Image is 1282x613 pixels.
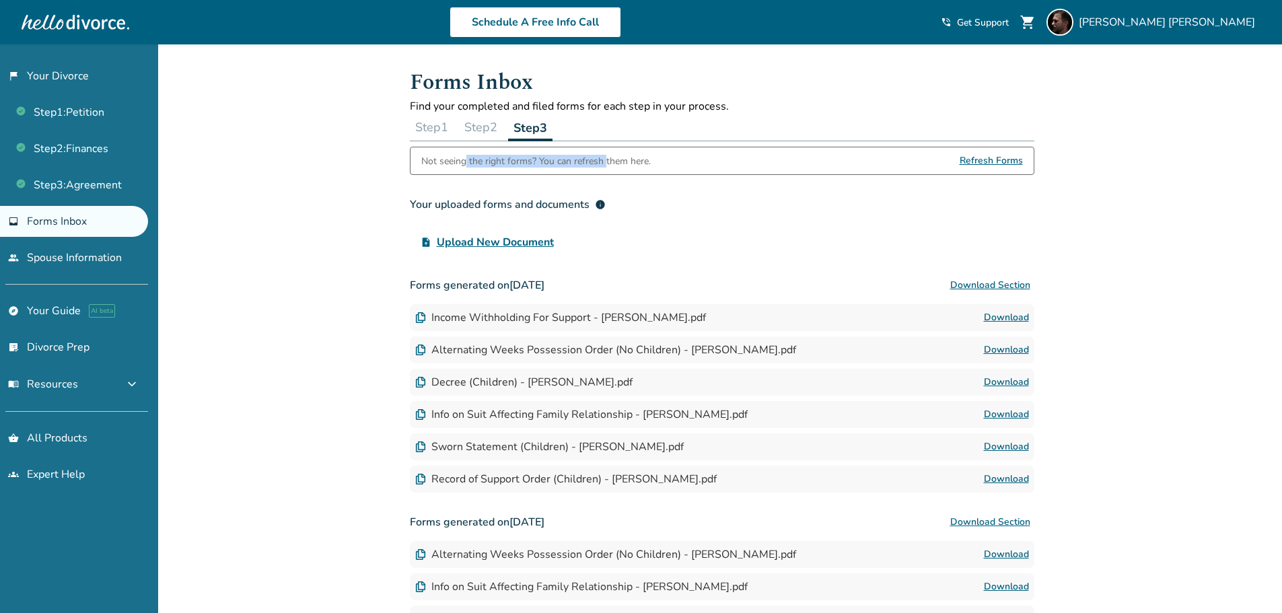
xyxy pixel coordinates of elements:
[89,304,115,318] span: AI beta
[415,312,426,323] img: Document
[415,439,684,454] div: Sworn Statement (Children) - [PERSON_NAME].pdf
[415,579,748,594] div: Info on Suit Affecting Family Relationship - [PERSON_NAME].pdf
[984,546,1029,563] a: Download
[984,471,1029,487] a: Download
[410,114,454,141] button: Step1
[415,581,426,592] img: Document
[410,272,1034,299] h3: Forms generated on [DATE]
[8,342,19,353] span: list_alt_check
[27,214,87,229] span: Forms Inbox
[410,196,606,213] div: Your uploaded forms and documents
[415,472,717,486] div: Record of Support Order (Children) - [PERSON_NAME].pdf
[8,469,19,480] span: groups
[941,16,1009,29] a: phone_in_talkGet Support
[984,374,1029,390] a: Download
[960,147,1023,174] span: Refresh Forms
[124,376,140,392] span: expand_more
[984,439,1029,455] a: Download
[415,310,706,325] div: Income Withholding For Support - [PERSON_NAME].pdf
[984,310,1029,326] a: Download
[957,16,1009,29] span: Get Support
[946,509,1034,536] button: Download Section
[941,17,952,28] span: phone_in_talk
[410,509,1034,536] h3: Forms generated on [DATE]
[415,345,426,355] img: Document
[984,579,1029,595] a: Download
[1079,15,1260,30] span: [PERSON_NAME] [PERSON_NAME]
[1215,548,1282,613] iframe: Chat Widget
[410,99,1034,114] p: Find your completed and filed forms for each step in your process.
[437,234,554,250] span: Upload New Document
[415,407,748,422] div: Info on Suit Affecting Family Relationship - [PERSON_NAME].pdf
[421,147,651,174] div: Not seeing the right forms? You can refresh them here.
[595,199,606,210] span: info
[8,71,19,81] span: flag_2
[508,114,553,141] button: Step3
[421,237,431,248] span: upload_file
[8,252,19,263] span: people
[410,66,1034,99] h1: Forms Inbox
[8,433,19,443] span: shopping_basket
[450,7,621,38] a: Schedule A Free Info Call
[1020,14,1036,30] span: shopping_cart
[415,441,426,452] img: Document
[415,375,633,390] div: Decree (Children) - [PERSON_NAME].pdf
[415,474,426,484] img: Document
[1046,9,1073,36] img: Craig Campbell
[984,406,1029,423] a: Download
[415,547,796,562] div: Alternating Weeks Possession Order (No Children) - [PERSON_NAME].pdf
[8,377,78,392] span: Resources
[8,216,19,227] span: inbox
[415,377,426,388] img: Document
[415,409,426,420] img: Document
[946,272,1034,299] button: Download Section
[8,305,19,316] span: explore
[8,379,19,390] span: menu_book
[984,342,1029,358] a: Download
[415,342,796,357] div: Alternating Weeks Possession Order (No Children) - [PERSON_NAME].pdf
[459,114,503,141] button: Step2
[415,549,426,560] img: Document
